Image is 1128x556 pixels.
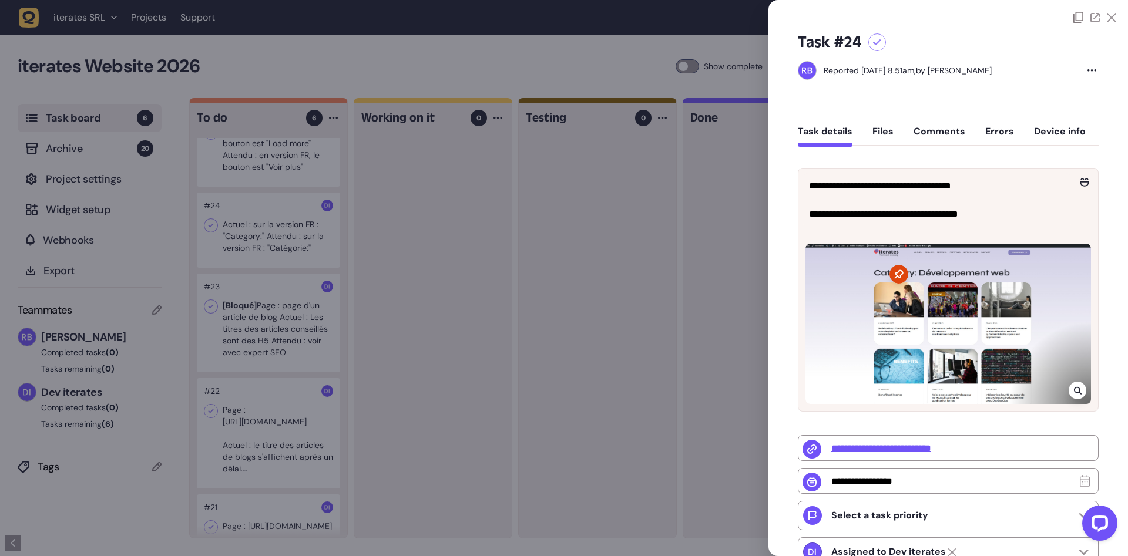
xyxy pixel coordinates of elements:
h5: Task #24 [798,33,861,52]
button: Device info [1034,126,1086,147]
div: by [PERSON_NAME] [824,65,992,76]
p: Select a task priority [831,510,928,521]
button: Task details [798,126,852,147]
button: Comments [914,126,965,147]
div: Reported [DATE] 8.51am, [824,65,916,76]
img: Rodolphe Balay [798,62,816,79]
iframe: LiveChat chat widget [1073,501,1122,550]
button: Errors [985,126,1014,147]
button: Files [872,126,894,147]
